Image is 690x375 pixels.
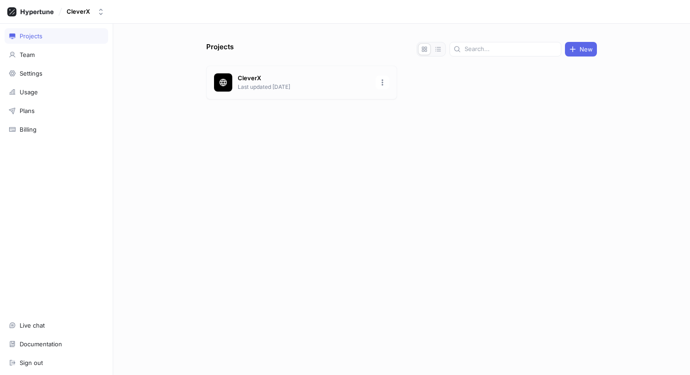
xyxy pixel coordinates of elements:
div: Billing [20,126,37,133]
div: Documentation [20,340,62,348]
a: Settings [5,66,108,81]
p: Last updated [DATE] [238,83,370,91]
div: Plans [20,107,35,114]
a: Usage [5,84,108,100]
div: Live chat [20,322,45,329]
div: Usage [20,88,38,96]
a: Documentation [5,336,108,352]
div: Projects [20,32,42,40]
div: Team [20,51,35,58]
input: Search... [465,45,557,54]
div: Sign out [20,359,43,366]
div: CleverX [67,8,90,15]
a: Plans [5,103,108,118]
a: Projects [5,28,108,44]
a: Billing [5,122,108,137]
p: Projects [206,42,234,57]
span: New [580,46,593,52]
div: Settings [20,70,42,77]
p: CleverX [238,74,370,83]
button: CleverX [63,4,108,19]
button: New [565,42,597,57]
a: Team [5,47,108,62]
